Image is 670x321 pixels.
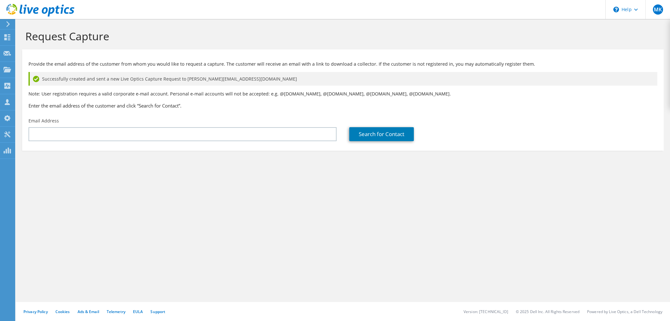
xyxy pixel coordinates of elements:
[587,309,662,314] li: Powered by Live Optics, a Dell Technology
[349,127,414,141] a: Search for Contact
[150,309,165,314] a: Support
[516,309,579,314] li: © 2025 Dell Inc. All Rights Reserved
[613,7,619,12] svg: \n
[78,309,99,314] a: Ads & Email
[42,75,297,82] span: Successfully created and sent a new Live Optics Capture Request to [PERSON_NAME][EMAIL_ADDRESS][D...
[28,90,657,97] p: Note: User registration requires a valid corporate e-mail account. Personal e-mail accounts will ...
[23,309,48,314] a: Privacy Policy
[28,61,657,68] p: Provide the email address of the customer from whom you would like to request a capture. The cust...
[133,309,143,314] a: EULA
[28,118,59,124] label: Email Address
[25,29,657,43] h1: Request Capture
[55,309,70,314] a: Cookies
[107,309,125,314] a: Telemetry
[464,309,508,314] li: Version: [TECHNICAL_ID]
[28,102,657,109] h3: Enter the email address of the customer and click “Search for Contact”.
[653,4,663,15] span: MK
